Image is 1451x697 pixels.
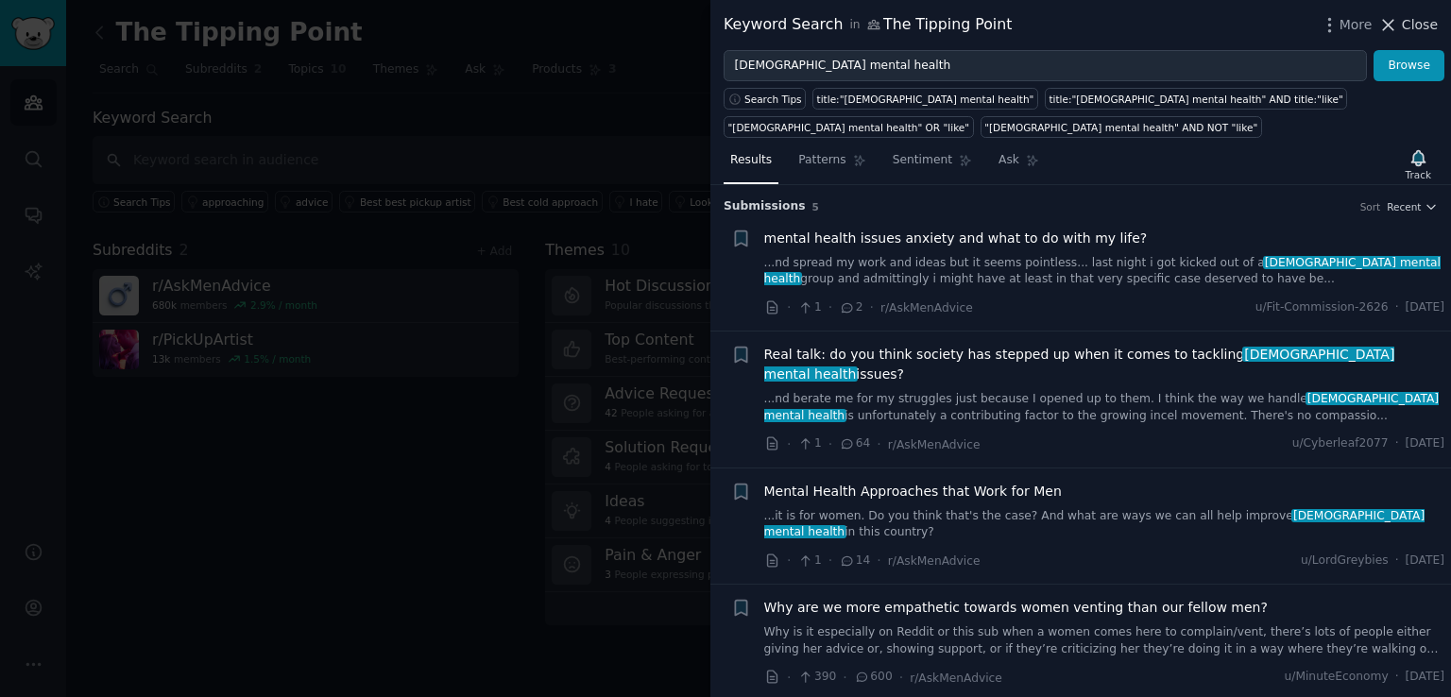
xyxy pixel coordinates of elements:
[1045,88,1347,110] a: title:"[DEMOGRAPHIC_DATA] mental health" AND title:"like"
[764,598,1268,618] a: Why are we more empathetic towards women venting than our fellow men?
[880,301,973,314] span: r/AskMenAdvice
[797,552,821,569] span: 1
[877,434,880,454] span: ·
[1406,299,1444,316] span: [DATE]
[1292,435,1389,452] span: u/Cyberleaf2077
[817,93,1034,106] div: title:"[DEMOGRAPHIC_DATA] mental health"
[730,152,772,169] span: Results
[724,50,1367,82] input: Try a keyword related to your business
[1387,200,1421,213] span: Recent
[1301,552,1389,569] span: u/LordGreybies
[1406,435,1444,452] span: [DATE]
[877,551,880,570] span: ·
[764,345,1445,384] a: Real talk: do you think society has stepped up when it comes to tackling[DEMOGRAPHIC_DATA] mental...
[839,299,862,316] span: 2
[1395,299,1399,316] span: ·
[764,255,1445,288] a: ...nd spread my work and ideas but it seems pointless... last night i got kicked out of a[DEMOGRA...
[798,152,845,169] span: Patterns
[787,551,791,570] span: ·
[828,297,832,317] span: ·
[839,435,870,452] span: 64
[812,88,1038,110] a: title:"[DEMOGRAPHIC_DATA] mental health"
[764,508,1445,541] a: ...it is for women. Do you think that's the case? And what are ways we can all help improve[DEMOG...
[843,668,846,688] span: ·
[828,551,832,570] span: ·
[999,152,1019,169] span: Ask
[724,116,974,138] a: "[DEMOGRAPHIC_DATA] mental health" OR "like"
[854,669,893,686] span: 600
[797,299,821,316] span: 1
[1395,435,1399,452] span: ·
[1387,200,1438,213] button: Recent
[1285,669,1389,686] span: u/MinuteEconomy
[849,17,860,34] span: in
[828,434,832,454] span: ·
[1378,15,1438,35] button: Close
[839,552,870,569] span: 14
[764,392,1440,422] span: [DEMOGRAPHIC_DATA] mental health
[744,93,802,106] span: Search Tips
[1374,50,1444,82] button: Browse
[797,435,821,452] span: 1
[764,229,1148,248] a: mental health issues anxiety and what to do with my life?
[1340,15,1373,35] span: More
[888,554,981,568] span: r/AskMenAdvice
[764,391,1445,424] a: ...nd berate me for my struggles just because I opened up to them. I think the way we handle[DEMO...
[992,145,1046,184] a: Ask
[1399,144,1438,184] button: Track
[1395,552,1399,569] span: ·
[981,116,1262,138] a: "[DEMOGRAPHIC_DATA] mental health" AND NOT "like"
[724,145,778,184] a: Results
[724,88,806,110] button: Search Tips
[724,198,806,215] span: Submission s
[728,121,970,134] div: "[DEMOGRAPHIC_DATA] mental health" OR "like"
[812,201,819,212] span: 5
[1406,669,1444,686] span: [DATE]
[1320,15,1373,35] button: More
[1395,669,1399,686] span: ·
[984,121,1257,134] div: "[DEMOGRAPHIC_DATA] mental health" AND NOT "like"
[893,152,952,169] span: Sentiment
[792,145,872,184] a: Patterns
[787,297,791,317] span: ·
[886,145,979,184] a: Sentiment
[764,482,1062,501] a: Mental Health Approaches that Work for Men
[1402,15,1438,35] span: Close
[1360,200,1381,213] div: Sort
[1049,93,1342,106] div: title:"[DEMOGRAPHIC_DATA] mental health" AND title:"like"
[899,668,903,688] span: ·
[870,297,874,317] span: ·
[787,434,791,454] span: ·
[787,668,791,688] span: ·
[797,669,836,686] span: 390
[1255,299,1389,316] span: u/Fit-Commission-2626
[764,624,1445,657] a: Why is it especially on Reddit or this sub when a women comes here to complain/vent, there’s lots...
[764,345,1445,384] span: Real talk: do you think society has stepped up when it comes to tackling issues?
[1406,552,1444,569] span: [DATE]
[910,671,1002,685] span: r/AskMenAdvice
[724,13,1012,37] div: Keyword Search The Tipping Point
[1406,168,1431,181] div: Track
[888,438,981,451] span: r/AskMenAdvice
